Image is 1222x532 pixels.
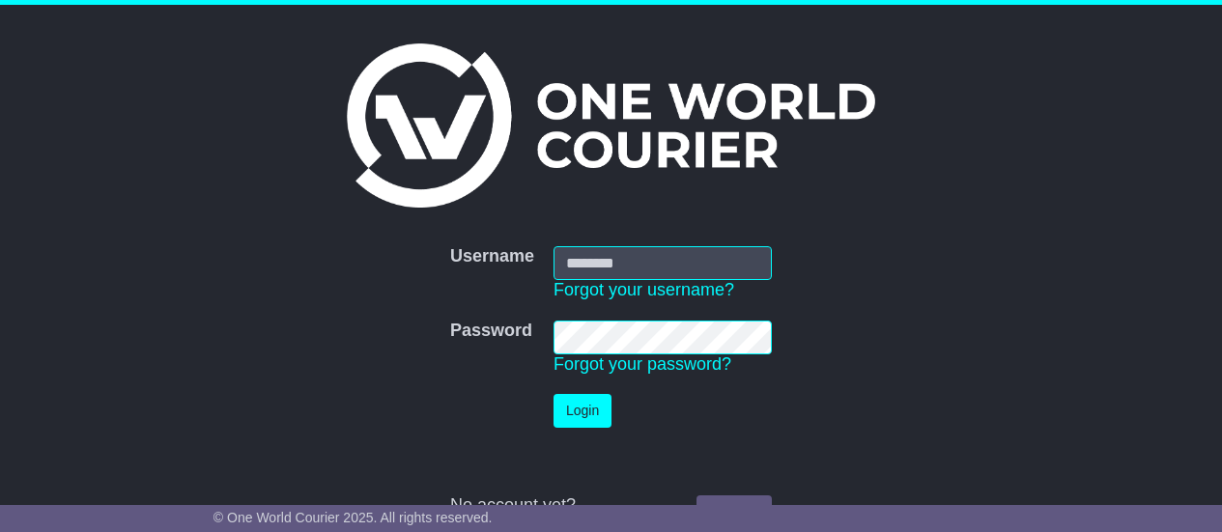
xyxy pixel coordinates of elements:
img: One World [347,43,874,208]
span: © One World Courier 2025. All rights reserved. [213,510,493,525]
a: Register [696,495,772,529]
div: No account yet? [450,495,772,517]
a: Forgot your password? [554,354,731,374]
label: Password [450,321,532,342]
a: Forgot your username? [554,280,734,299]
label: Username [450,246,534,267]
button: Login [554,394,611,428]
